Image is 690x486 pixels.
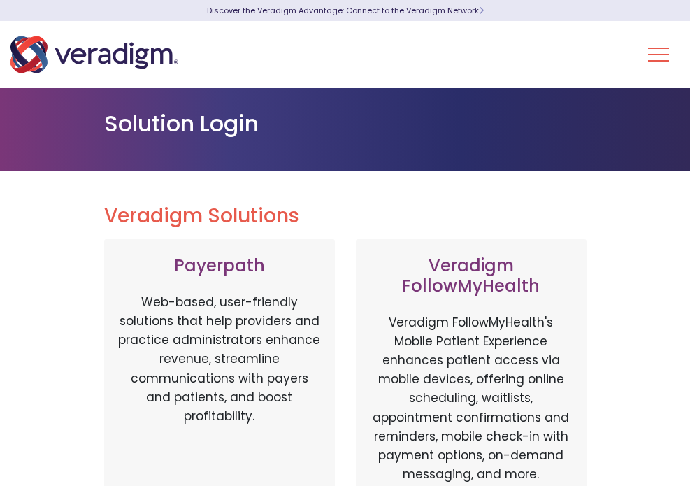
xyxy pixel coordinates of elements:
[207,5,484,16] a: Discover the Veradigm Advantage: Connect to the Veradigm NetworkLearn More
[370,313,573,485] p: Veradigm FollowMyHealth's Mobile Patient Experience enhances patient access via mobile devices, o...
[10,31,178,78] img: Veradigm logo
[479,5,484,16] span: Learn More
[104,204,587,228] h2: Veradigm Solutions
[104,110,587,137] h1: Solution Login
[118,256,321,276] h3: Payerpath
[370,256,573,296] h3: Veradigm FollowMyHealth
[648,36,669,73] button: Toggle Navigation Menu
